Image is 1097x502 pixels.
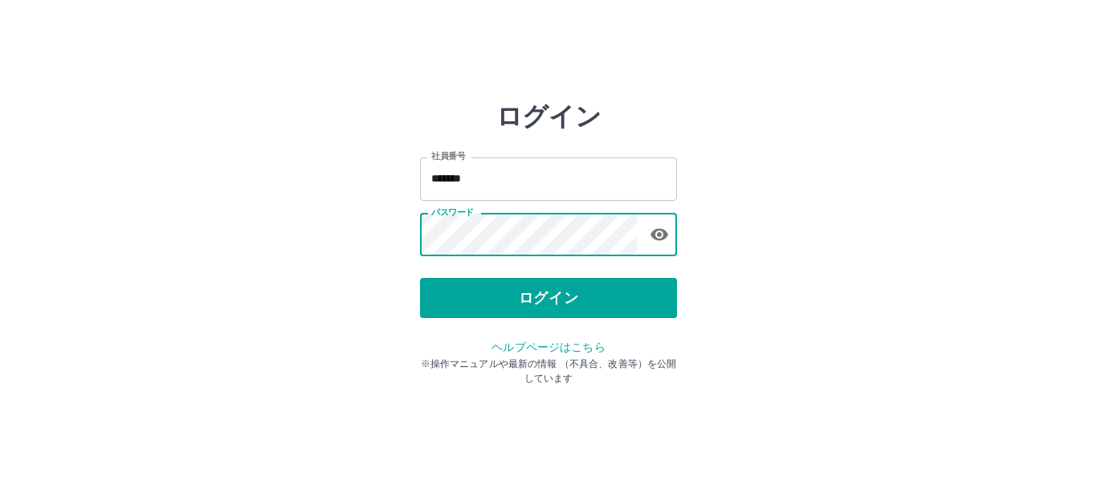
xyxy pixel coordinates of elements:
p: ※操作マニュアルや最新の情報 （不具合、改善等）を公開しています [420,357,677,386]
label: 社員番号 [431,150,465,162]
label: パスワード [431,206,474,218]
button: ログイン [420,278,677,318]
h2: ログイン [496,101,602,132]
a: ヘルプページはこちら [491,341,605,353]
